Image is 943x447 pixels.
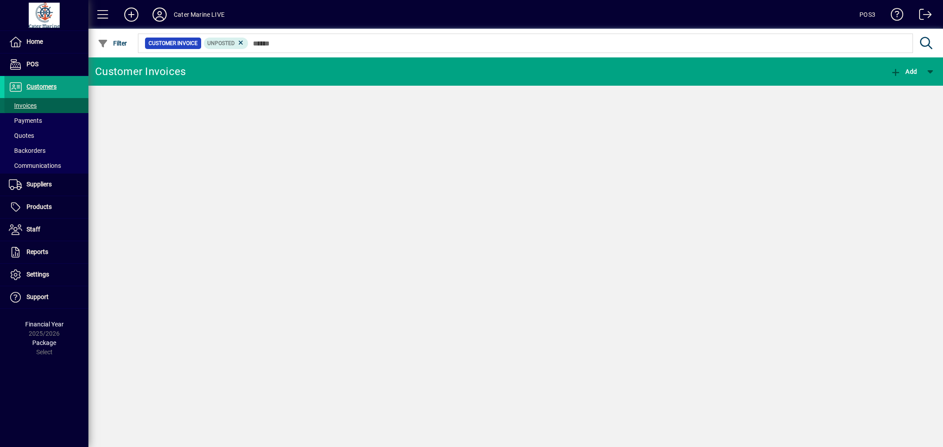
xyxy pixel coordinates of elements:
button: Profile [145,7,174,23]
a: Settings [4,264,88,286]
span: Add [890,68,917,75]
a: Logout [912,2,932,30]
span: Invoices [9,102,37,109]
a: Reports [4,241,88,263]
span: Products [27,203,52,210]
mat-chip: Customer Invoice Status: Unposted [204,38,248,49]
span: Suppliers [27,181,52,188]
span: Financial Year [25,321,64,328]
span: Customer Invoice [149,39,198,48]
span: Customers [27,83,57,90]
span: Staff [27,226,40,233]
span: Payments [9,117,42,124]
a: Suppliers [4,174,88,196]
span: Package [32,339,56,346]
span: Unposted [207,40,235,46]
span: Home [27,38,43,45]
span: Support [27,293,49,300]
span: Communications [9,162,61,169]
a: Home [4,31,88,53]
div: POS3 [859,8,875,22]
button: Add [117,7,145,23]
a: Products [4,196,88,218]
a: Knowledge Base [884,2,904,30]
button: Filter [95,35,130,51]
span: Settings [27,271,49,278]
button: Add [888,64,919,80]
span: Reports [27,248,48,255]
a: POS [4,53,88,76]
span: Backorders [9,147,46,154]
div: Customer Invoices [95,64,186,79]
a: Staff [4,219,88,241]
a: Support [4,286,88,308]
a: Communications [4,158,88,173]
span: Quotes [9,132,34,139]
a: Quotes [4,128,88,143]
span: Filter [98,40,127,47]
a: Payments [4,113,88,128]
a: Backorders [4,143,88,158]
a: Invoices [4,98,88,113]
span: POS [27,61,38,68]
div: Cater Marine LIVE [174,8,225,22]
